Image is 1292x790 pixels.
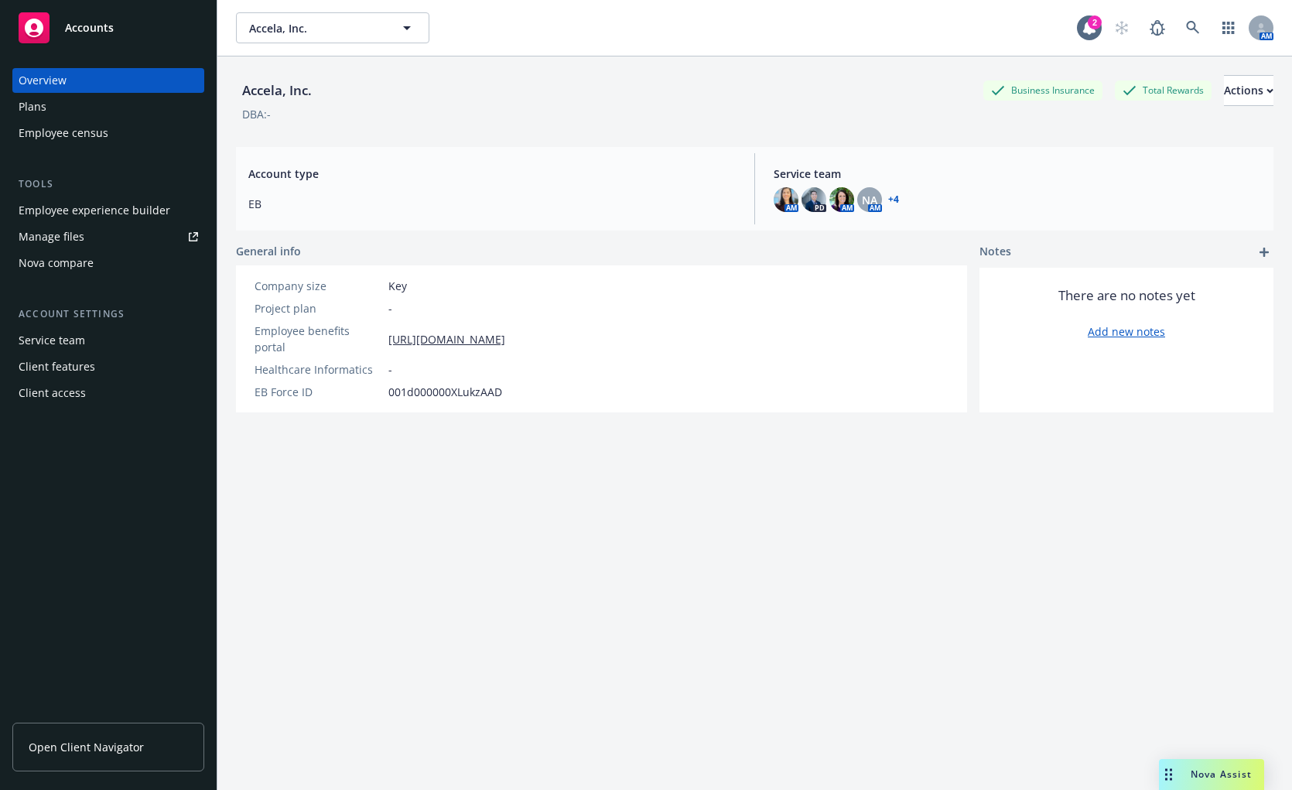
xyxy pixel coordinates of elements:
a: Service team [12,328,204,353]
button: Nova Assist [1159,759,1264,790]
div: Tools [12,176,204,192]
div: DBA: - [242,106,271,122]
a: Switch app [1213,12,1244,43]
a: +4 [888,195,899,204]
div: Client features [19,354,95,379]
div: EB Force ID [255,384,382,400]
div: Total Rewards [1115,80,1212,100]
span: Notes [979,243,1011,262]
div: Overview [19,68,67,93]
span: Accela, Inc. [249,20,383,36]
span: Accounts [65,22,114,34]
a: Search [1177,12,1208,43]
img: photo [802,187,826,212]
span: 001d000000XLukzAAD [388,384,502,400]
div: Nova compare [19,251,94,275]
img: photo [774,187,798,212]
div: Accela, Inc. [236,80,318,101]
a: Accounts [12,6,204,50]
div: Client access [19,381,86,405]
span: - [388,300,392,316]
div: Actions [1224,76,1273,105]
div: Drag to move [1159,759,1178,790]
img: photo [829,187,854,212]
a: Client access [12,381,204,405]
a: Client features [12,354,204,379]
a: [URL][DOMAIN_NAME] [388,331,505,347]
div: Company size [255,278,382,294]
a: Manage files [12,224,204,249]
a: add [1255,243,1273,262]
a: Overview [12,68,204,93]
div: Account settings [12,306,204,322]
span: EB [248,196,736,212]
span: NA [862,192,877,208]
div: Service team [19,328,85,353]
div: Employee experience builder [19,198,170,223]
span: Nova Assist [1191,768,1252,781]
a: Nova compare [12,251,204,275]
span: General info [236,243,301,259]
span: Service team [774,166,1261,182]
button: Actions [1224,75,1273,106]
span: There are no notes yet [1058,286,1195,305]
div: Employee census [19,121,108,145]
span: - [388,361,392,378]
a: Employee experience builder [12,198,204,223]
span: Account type [248,166,736,182]
span: Open Client Navigator [29,739,144,755]
div: Business Insurance [983,80,1102,100]
div: Manage files [19,224,84,249]
a: Employee census [12,121,204,145]
div: Employee benefits portal [255,323,382,355]
span: Key [388,278,407,294]
a: Start snowing [1106,12,1137,43]
button: Accela, Inc. [236,12,429,43]
div: Healthcare Informatics [255,361,382,378]
a: Report a Bug [1142,12,1173,43]
a: Plans [12,94,204,119]
div: Plans [19,94,46,119]
div: Project plan [255,300,382,316]
div: 2 [1088,15,1102,29]
a: Add new notes [1088,323,1165,340]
